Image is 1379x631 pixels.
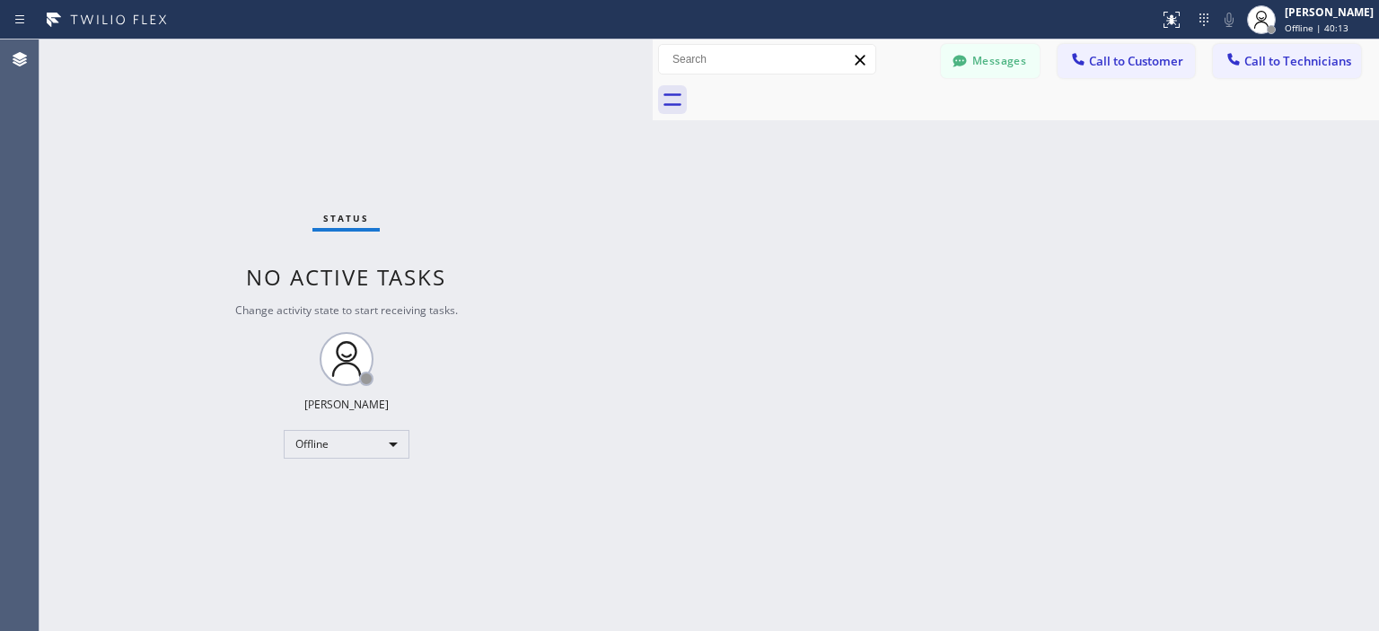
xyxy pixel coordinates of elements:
[941,44,1040,78] button: Messages
[1213,44,1361,78] button: Call to Technicians
[235,302,458,318] span: Change activity state to start receiving tasks.
[323,212,369,224] span: Status
[1244,53,1351,69] span: Call to Technicians
[1217,7,1242,32] button: Mute
[1285,4,1374,20] div: [PERSON_NAME]
[1089,53,1183,69] span: Call to Customer
[1285,22,1348,34] span: Offline | 40:13
[284,430,409,459] div: Offline
[246,262,446,292] span: No active tasks
[659,45,875,74] input: Search
[304,397,389,412] div: [PERSON_NAME]
[1058,44,1195,78] button: Call to Customer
